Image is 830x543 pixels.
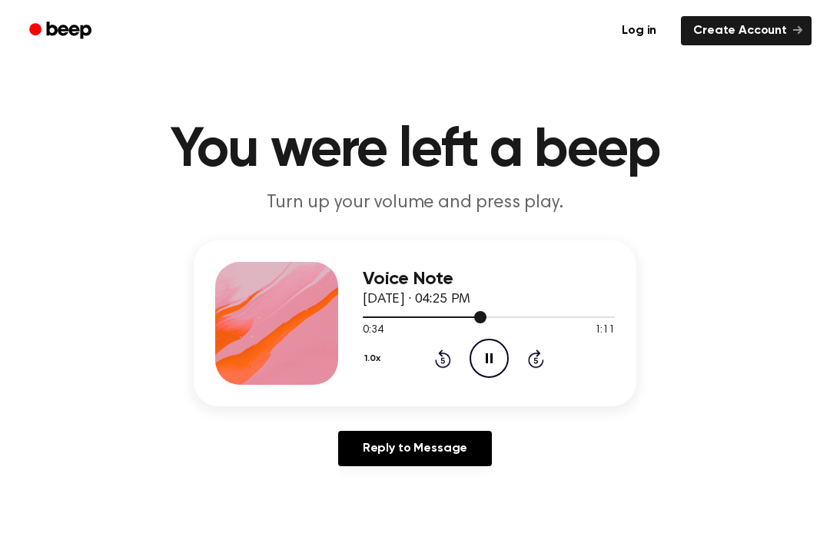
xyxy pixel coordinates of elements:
a: Beep [18,16,105,46]
h1: You were left a beep [22,123,808,178]
span: 1:11 [595,323,615,339]
h3: Voice Note [363,269,615,290]
p: Turn up your volume and press play. [120,190,710,216]
span: 0:34 [363,323,383,339]
a: Log in [606,13,672,48]
span: [DATE] · 04:25 PM [363,293,470,306]
button: 1.0x [363,346,386,372]
a: Reply to Message [338,431,492,466]
a: Create Account [681,16,812,45]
